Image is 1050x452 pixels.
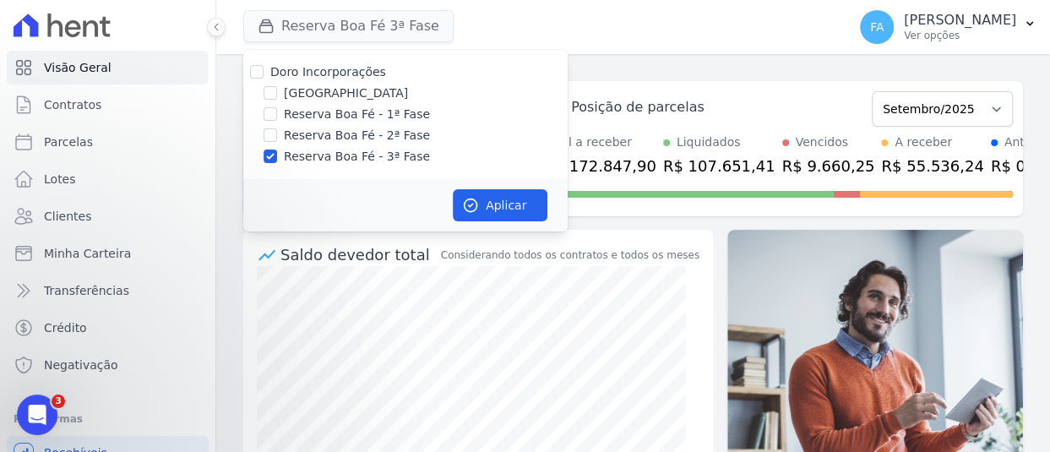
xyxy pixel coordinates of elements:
label: Reserva Boa Fé - 3ª Fase [284,148,430,166]
span: FA [870,21,884,33]
div: Total a receber [544,133,656,151]
div: R$ 9.660,25 [782,155,875,177]
span: Negativação [44,357,118,373]
div: R$ 172.847,90 [544,155,656,177]
button: Reserva Boa Fé 3ª Fase [243,10,454,42]
a: Parcelas [7,125,209,159]
p: [PERSON_NAME] [904,12,1016,29]
div: Posição de parcelas [571,97,705,117]
button: Aplicar [453,189,547,221]
div: Saldo devedor total [280,243,438,266]
div: A receber [895,133,952,151]
div: Vencidos [796,133,848,151]
div: Liquidados [677,133,741,151]
span: 3 [52,395,65,408]
a: Minha Carteira [7,237,209,270]
a: Lotes [7,162,209,196]
a: Negativação [7,348,209,382]
a: Crédito [7,311,209,345]
a: Clientes [7,199,209,233]
a: Visão Geral [7,51,209,84]
div: Considerando todos os contratos e todos os meses [441,248,699,263]
span: Clientes [44,208,91,225]
div: R$ 55.536,24 [881,155,983,177]
label: Doro Incorporações [270,65,386,79]
a: Contratos [7,88,209,122]
label: Reserva Boa Fé - 2ª Fase [284,127,430,144]
span: Lotes [44,171,76,188]
div: Plataformas [14,409,202,429]
iframe: Intercom live chat [17,395,57,435]
span: Visão Geral [44,59,112,76]
span: Crédito [44,319,87,336]
div: R$ 107.651,41 [663,155,775,177]
span: Transferências [44,282,129,299]
span: Parcelas [44,133,93,150]
span: Minha Carteira [44,245,131,262]
p: Ver opções [904,29,1016,42]
label: Reserva Boa Fé - 1ª Fase [284,106,430,123]
a: Transferências [7,274,209,308]
label: [GEOGRAPHIC_DATA] [284,84,408,102]
button: FA [PERSON_NAME] Ver opções [846,3,1050,51]
span: Contratos [44,96,101,113]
